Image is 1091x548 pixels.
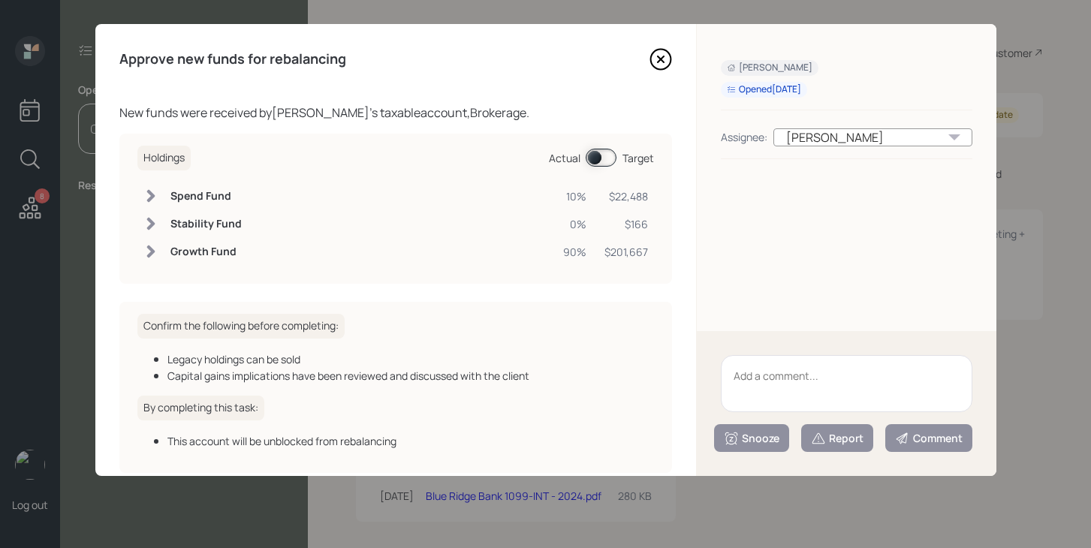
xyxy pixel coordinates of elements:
[604,188,648,204] div: $22,488
[119,104,672,122] div: New funds were received by [PERSON_NAME] 's taxable account, Brokerage .
[622,150,654,166] div: Target
[170,190,242,203] h6: Spend Fund
[563,244,586,260] div: 90%
[167,351,654,367] div: Legacy holdings can be sold
[167,368,654,384] div: Capital gains implications have been reviewed and discussed with the client
[137,314,345,339] h6: Confirm the following before completing:
[727,83,801,96] div: Opened [DATE]
[167,433,654,449] div: This account will be unblocked from rebalancing
[714,424,789,452] button: Snooze
[119,51,346,68] h4: Approve new funds for rebalancing
[721,129,767,145] div: Assignee:
[604,216,648,232] div: $166
[801,424,873,452] button: Report
[549,150,580,166] div: Actual
[724,431,779,446] div: Snooze
[895,431,963,446] div: Comment
[885,424,972,452] button: Comment
[773,128,972,146] div: [PERSON_NAME]
[563,216,586,232] div: 0%
[563,188,586,204] div: 10%
[170,245,242,258] h6: Growth Fund
[170,218,242,230] h6: Stability Fund
[811,431,863,446] div: Report
[137,396,264,420] h6: By completing this task:
[137,146,191,170] h6: Holdings
[727,62,812,74] div: [PERSON_NAME]
[604,244,648,260] div: $201,667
